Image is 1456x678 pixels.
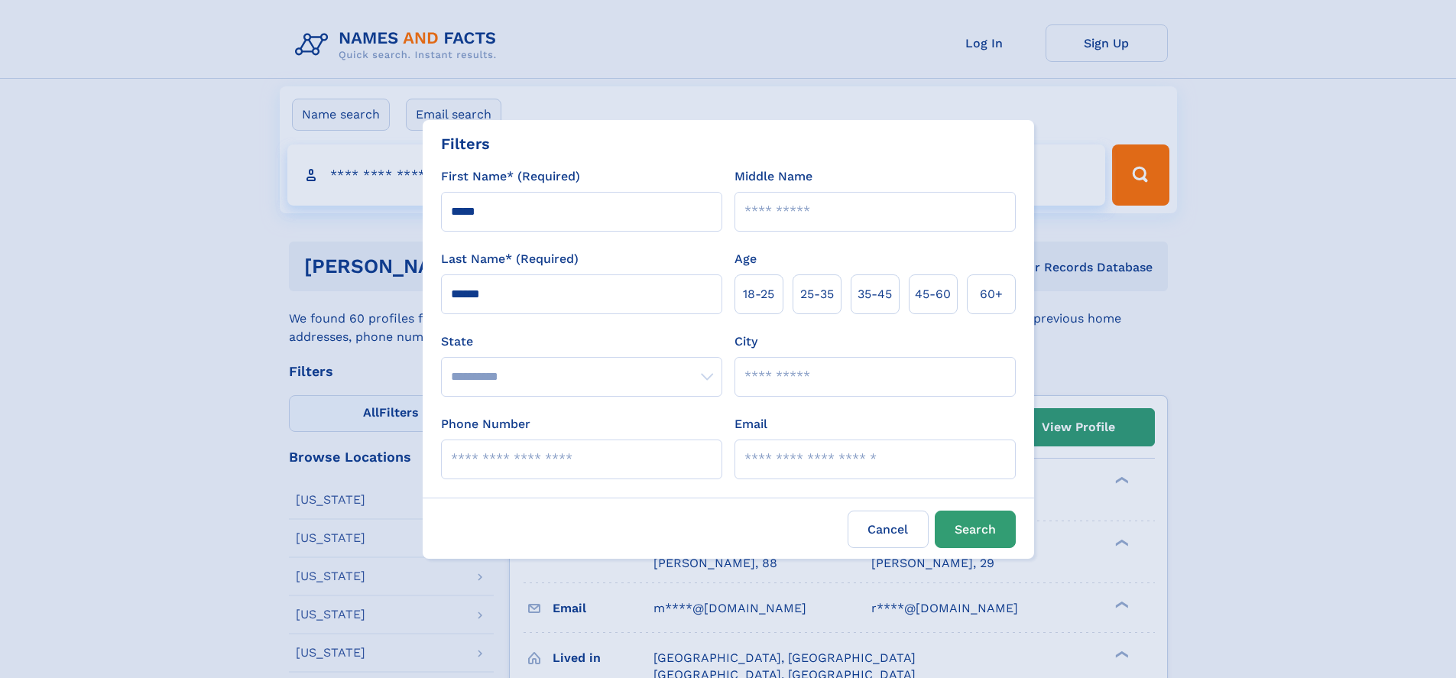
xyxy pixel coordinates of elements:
[441,250,579,268] label: Last Name* (Required)
[441,415,530,433] label: Phone Number
[734,167,812,186] label: Middle Name
[734,415,767,433] label: Email
[734,333,757,351] label: City
[800,285,834,303] span: 25‑35
[848,511,929,548] label: Cancel
[915,285,951,303] span: 45‑60
[935,511,1016,548] button: Search
[858,285,892,303] span: 35‑45
[980,285,1003,303] span: 60+
[441,132,490,155] div: Filters
[743,285,774,303] span: 18‑25
[441,333,722,351] label: State
[441,167,580,186] label: First Name* (Required)
[734,250,757,268] label: Age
